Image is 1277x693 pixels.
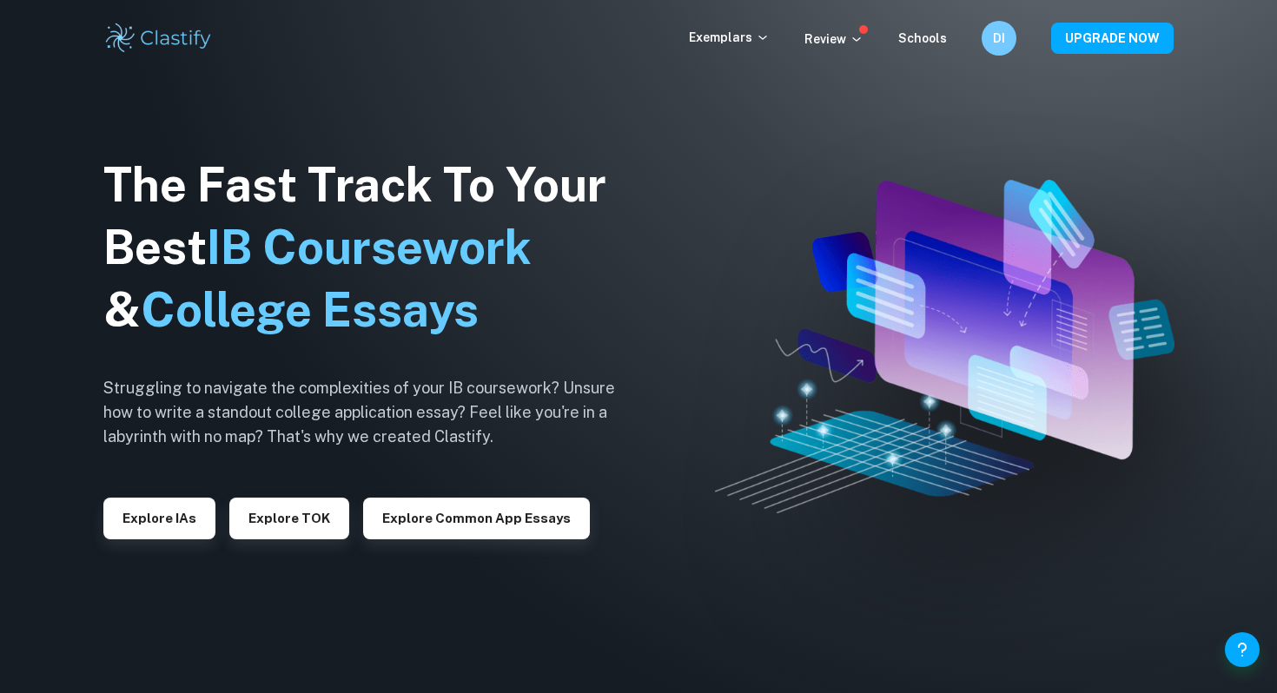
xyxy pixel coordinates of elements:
a: Explore TOK [229,509,349,525]
p: Exemplars [689,28,770,47]
span: IB Coursework [207,220,532,274]
a: Explore IAs [103,509,215,525]
button: UPGRADE NOW [1051,23,1174,54]
button: Explore IAs [103,498,215,539]
img: Clastify hero [715,180,1175,512]
a: Explore Common App essays [363,509,590,525]
h1: The Fast Track To Your Best & [103,154,642,341]
button: Explore TOK [229,498,349,539]
span: College Essays [141,282,479,337]
p: Review [804,30,863,49]
button: Help and Feedback [1225,632,1260,667]
button: Explore Common App essays [363,498,590,539]
button: DI [982,21,1016,56]
h6: Struggling to navigate the complexities of your IB coursework? Unsure how to write a standout col... [103,376,642,449]
a: Schools [898,31,947,45]
h6: DI [989,29,1009,48]
img: Clastify logo [103,21,214,56]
